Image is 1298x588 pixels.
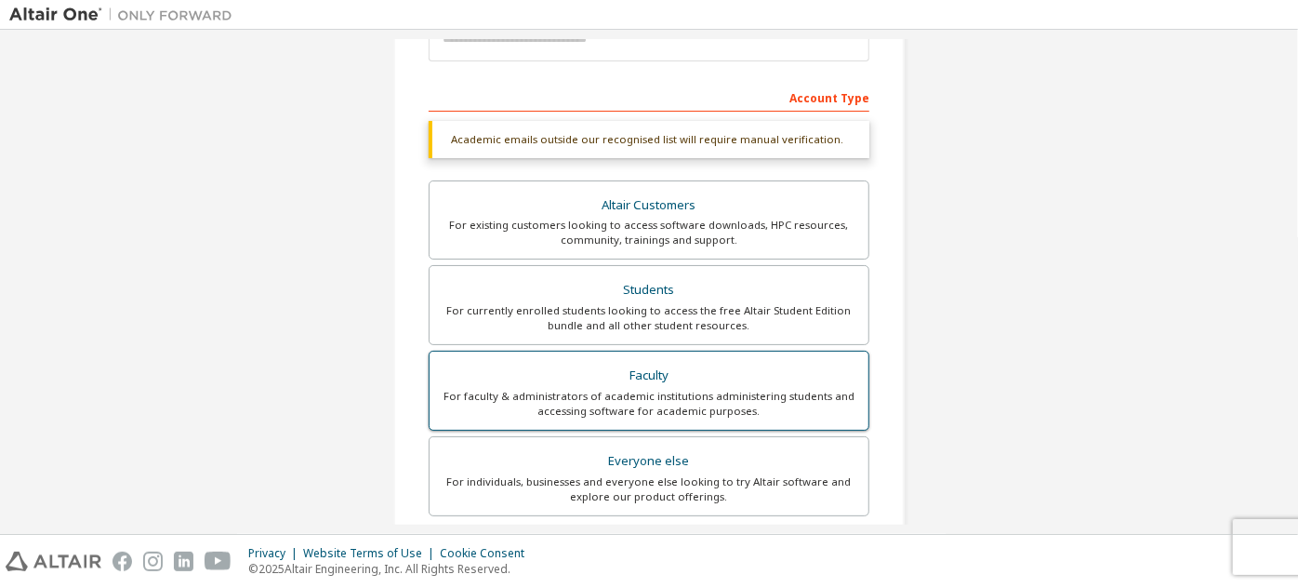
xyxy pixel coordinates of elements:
[248,546,303,561] div: Privacy
[429,121,869,158] div: Academic emails outside our recognised list will require manual verification.
[440,546,536,561] div: Cookie Consent
[6,552,101,571] img: altair_logo.svg
[143,552,163,571] img: instagram.svg
[9,6,242,24] img: Altair One
[441,389,857,419] div: For faculty & administrators of academic institutions administering students and accessing softwa...
[441,448,857,474] div: Everyone else
[441,277,857,303] div: Students
[205,552,232,571] img: youtube.svg
[113,552,132,571] img: facebook.svg
[441,218,857,247] div: For existing customers looking to access software downloads, HPC resources, community, trainings ...
[441,193,857,219] div: Altair Customers
[174,552,193,571] img: linkedin.svg
[441,474,857,504] div: For individuals, businesses and everyone else looking to try Altair software and explore our prod...
[441,303,857,333] div: For currently enrolled students looking to access the free Altair Student Edition bundle and all ...
[303,546,440,561] div: Website Terms of Use
[441,363,857,389] div: Faculty
[429,82,869,112] div: Account Type
[248,561,536,577] p: © 2025 Altair Engineering, Inc. All Rights Reserved.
